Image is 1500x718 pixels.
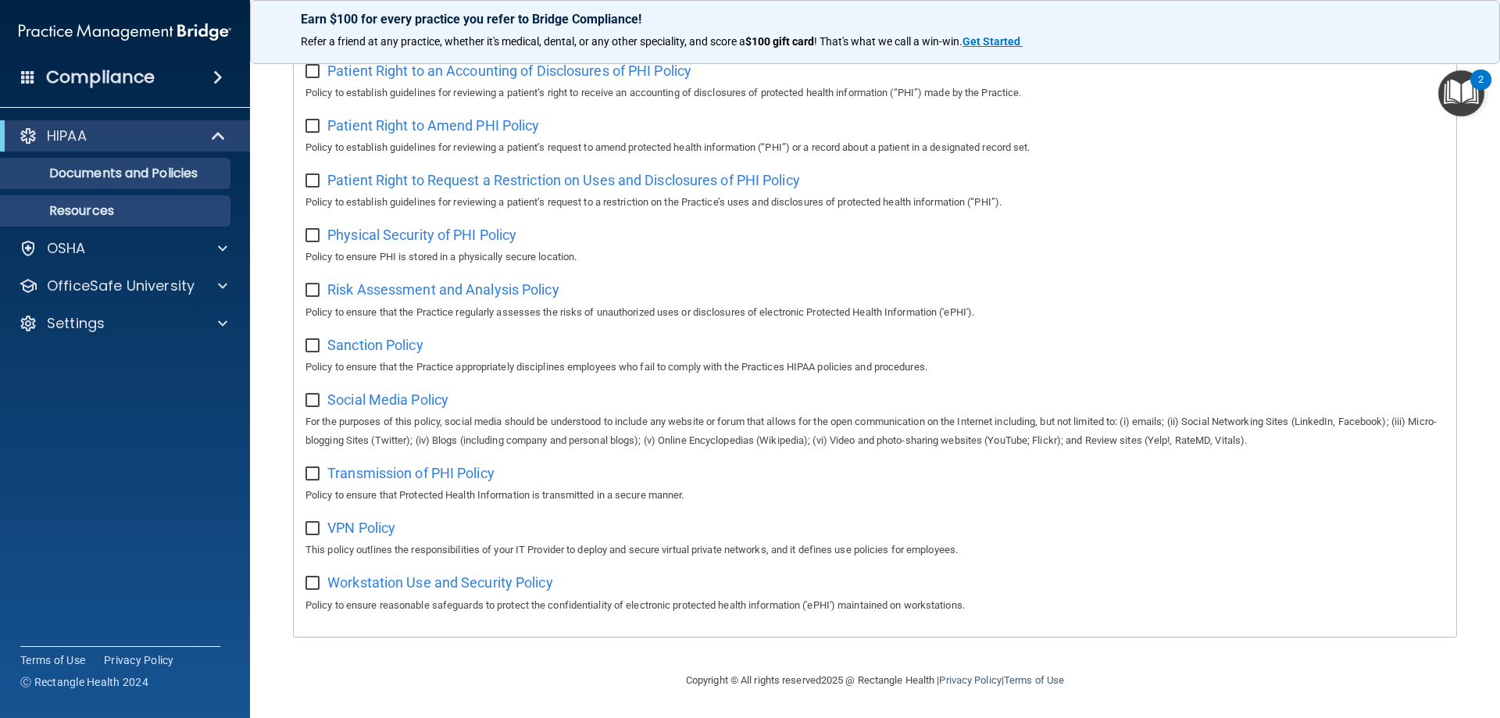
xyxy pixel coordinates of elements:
p: OSHA [47,239,86,258]
img: PMB logo [19,16,231,48]
p: Policy to ensure that Protected Health Information is transmitted in a secure manner. [305,486,1445,505]
span: Ⓒ Rectangle Health 2024 [20,674,148,690]
p: Policy to ensure PHI is stored in a physically secure location. [305,248,1445,266]
p: Policy to establish guidelines for reviewing a patient’s request to amend protected health inform... [305,138,1445,157]
h4: Compliance [46,66,155,88]
p: Policy to establish guidelines for reviewing a patient’s request to a restriction on the Practice... [305,193,1445,212]
a: Privacy Policy [939,674,1001,686]
span: VPN Policy [327,520,395,536]
a: Terms of Use [1004,674,1064,686]
p: For the purposes of this policy, social media should be understood to include any website or foru... [305,413,1445,450]
p: OfficeSafe University [47,277,195,295]
p: Documents and Policies [10,166,223,181]
span: Risk Assessment and Analysis Policy [327,281,559,298]
strong: $100 gift card [745,35,814,48]
span: Patient Right to Request a Restriction on Uses and Disclosures of PHI Policy [327,172,800,188]
a: OSHA [19,239,227,258]
span: Workstation Use and Security Policy [327,574,553,591]
a: Settings [19,314,227,333]
a: Get Started [962,35,1023,48]
span: Social Media Policy [327,391,448,408]
a: Terms of Use [20,652,85,668]
span: Patient Right to an Accounting of Disclosures of PHI Policy [327,63,691,79]
p: This policy outlines the responsibilities of your IT Provider to deploy and secure virtual privat... [305,541,1445,559]
p: Resources [10,203,223,219]
p: HIPAA [47,127,87,145]
p: Policy to ensure reasonable safeguards to protect the confidentiality of electronic protected hea... [305,596,1445,615]
strong: Get Started [962,35,1020,48]
p: Earn $100 for every practice you refer to Bridge Compliance! [301,12,1449,27]
span: ! That's what we call a win-win. [814,35,962,48]
p: Settings [47,314,105,333]
span: Refer a friend at any practice, whether it's medical, dental, or any other speciality, and score a [301,35,745,48]
div: Copyright © All rights reserved 2025 @ Rectangle Health | | [590,655,1160,705]
a: OfficeSafe University [19,277,227,295]
a: HIPAA [19,127,227,145]
span: Patient Right to Amend PHI Policy [327,117,539,134]
p: Policy to ensure that the Practice regularly assesses the risks of unauthorized uses or disclosur... [305,303,1445,322]
p: Policy to establish guidelines for reviewing a patient’s right to receive an accounting of disclo... [305,84,1445,102]
button: Open Resource Center, 2 new notifications [1438,70,1484,116]
span: Transmission of PHI Policy [327,465,495,481]
a: Privacy Policy [104,652,174,668]
div: 2 [1478,80,1484,100]
span: Physical Security of PHI Policy [327,227,516,243]
p: Policy to ensure that the Practice appropriately disciplines employees who fail to comply with th... [305,358,1445,377]
span: Sanction Policy [327,337,423,353]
